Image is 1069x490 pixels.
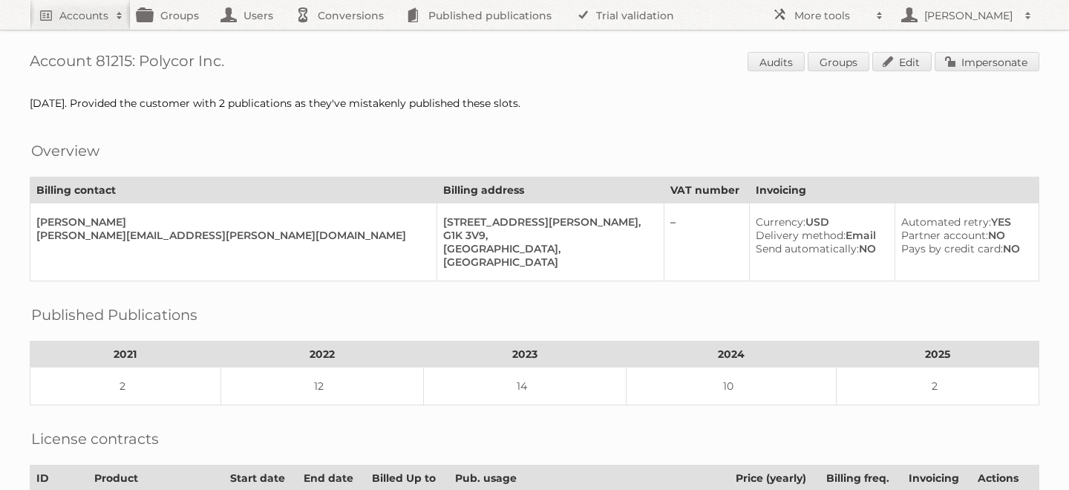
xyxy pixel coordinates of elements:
th: VAT number [664,177,749,203]
span: Partner account: [901,229,988,242]
div: NO [901,242,1027,255]
div: G1K 3V9, [443,229,651,242]
div: [PERSON_NAME] [36,215,425,229]
a: Groups [808,52,869,71]
a: Audits [748,52,805,71]
h2: Accounts [59,8,108,23]
span: Send automatically: [756,242,859,255]
th: 2023 [423,342,626,367]
h2: More tools [794,8,869,23]
div: [STREET_ADDRESS][PERSON_NAME], [443,215,651,229]
th: Billing contact [30,177,437,203]
div: [DATE]. Provided the customer with 2 publications as they've mistakenly published these slots. [30,97,1039,110]
td: 10 [626,367,837,405]
span: Automated retry: [901,215,991,229]
h2: License contracts [31,428,159,450]
a: Impersonate [935,52,1039,71]
h2: Published Publications [31,304,197,326]
th: 2022 [220,342,423,367]
div: [GEOGRAPHIC_DATA], [443,242,651,255]
h2: Overview [31,140,99,162]
th: Billing address [437,177,664,203]
span: Currency: [756,215,805,229]
h1: Account 81215: Polycor Inc. [30,52,1039,74]
span: Pays by credit card: [901,242,1003,255]
th: 2025 [837,342,1039,367]
a: Edit [872,52,932,71]
td: – [664,203,749,281]
th: Invoicing [749,177,1039,203]
td: 14 [423,367,626,405]
td: 2 [837,367,1039,405]
div: NO [901,229,1027,242]
div: [GEOGRAPHIC_DATA] [443,255,651,269]
div: YES [901,215,1027,229]
div: Email [756,229,883,242]
h2: [PERSON_NAME] [921,8,1017,23]
span: Delivery method: [756,229,846,242]
th: 2024 [626,342,837,367]
div: [PERSON_NAME][EMAIL_ADDRESS][PERSON_NAME][DOMAIN_NAME] [36,229,425,242]
td: 12 [220,367,423,405]
div: USD [756,215,883,229]
td: 2 [30,367,221,405]
div: NO [756,242,883,255]
th: 2021 [30,342,221,367]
